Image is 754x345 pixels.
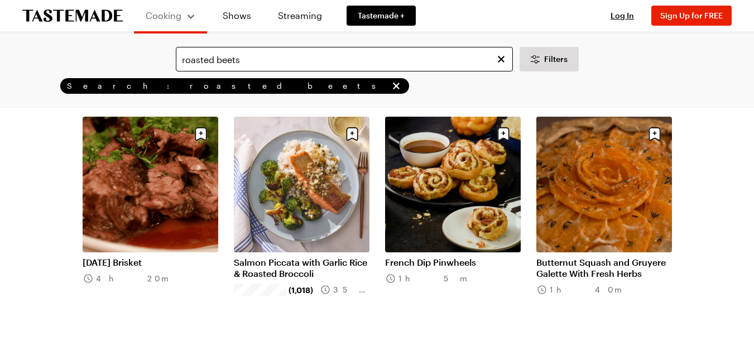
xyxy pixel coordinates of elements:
button: Sign Up for FREE [651,6,732,26]
button: Desktop filters [520,47,579,71]
span: Log In [611,11,634,20]
a: Salmon Piccata with Garlic Rice & Roasted Broccoli [234,257,369,279]
button: Cooking [145,4,196,27]
input: Search for a Recipe [176,47,513,71]
button: Save recipe [493,123,514,145]
a: French Dip Pinwheels [385,257,521,268]
a: Butternut Squash and Gruyere Galette With Fresh Herbs [536,257,672,279]
button: remove Search: roasted beets [390,80,402,92]
span: Sign Up for FREE [660,11,723,20]
button: Clear search [495,53,507,65]
button: Save recipe [190,123,212,145]
span: Tastemade + [358,10,405,21]
a: [DATE] Brisket [83,257,218,268]
span: Search: roasted beets [67,81,388,91]
span: Cooking [146,10,181,21]
button: Log In [600,10,645,21]
button: Save recipe [342,123,363,145]
a: Tastemade + [347,6,416,26]
button: Save recipe [644,123,665,145]
a: To Tastemade Home Page [22,9,123,22]
span: Filters [544,54,568,65]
